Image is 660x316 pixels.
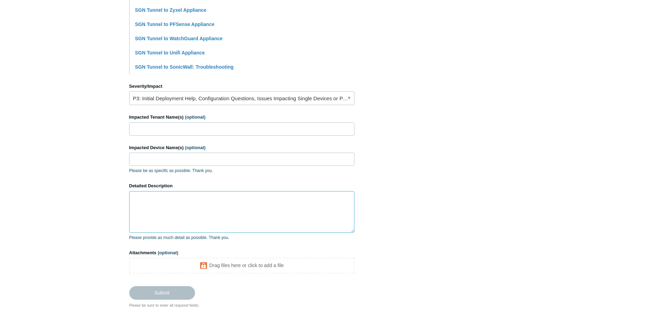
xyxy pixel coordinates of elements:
[185,145,205,150] span: (optional)
[129,114,354,121] label: Impacted Tenant Name(s)
[158,250,178,255] span: (optional)
[135,7,206,13] a: SGN Tunnel to Zyxel Appliance
[129,91,354,105] a: P3: Initial Deployment Help, Configuration Questions, Issues Impacting Single Devices or Past Out...
[135,22,214,27] a: SGN Tunnel to PFSense Appliance
[135,50,205,55] a: SGN Tunnel to Unifi Appliance
[129,182,354,189] label: Detailed Description
[129,168,354,174] p: Please be as specific as possible. Thank you.
[129,302,354,308] div: Please be sure to enter all required fields.
[129,249,354,256] label: Attachments
[135,64,234,70] a: SGN Tunnel to SonicWall: Troubleshooting
[129,144,354,151] label: Impacted Device Name(s)
[185,114,205,120] span: (optional)
[129,234,354,241] p: Please provide as much detail as possible. Thank you.
[129,286,195,299] input: Submit
[129,83,354,90] label: Severity/Impact
[135,36,223,41] a: SGN Tunnel to WatchGuard Appliance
